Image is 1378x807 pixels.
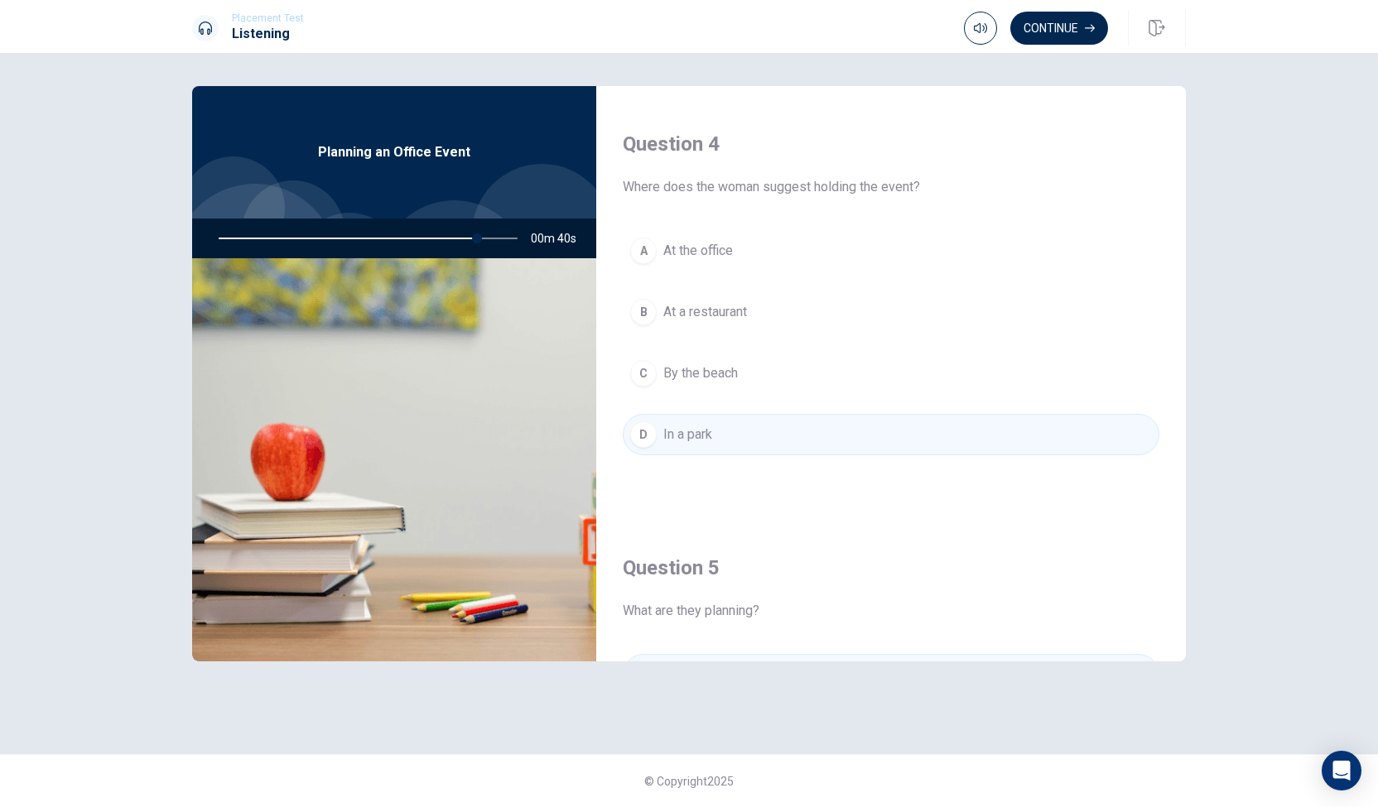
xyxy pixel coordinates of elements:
[192,258,596,661] img: Planning an Office Event
[232,24,304,44] h1: Listening
[644,775,734,788] span: © Copyright 2025
[623,555,1159,581] h4: Question 5
[623,177,1159,197] span: Where does the woman suggest holding the event?
[623,291,1159,333] button: BAt a restaurant
[630,238,657,264] div: A
[623,353,1159,394] button: CBy the beach
[1322,751,1361,790] div: Open Intercom Messenger
[623,414,1159,455] button: DIn a park
[623,230,1159,271] button: AAt the office
[630,360,657,387] div: C
[663,241,733,261] span: At the office
[623,131,1159,157] h4: Question 4
[663,363,738,383] span: By the beach
[232,12,304,24] span: Placement Test
[531,219,590,258] span: 00m 40s
[663,302,747,322] span: At a restaurant
[623,601,1159,621] span: What are they planning?
[630,421,657,448] div: D
[318,142,470,162] span: Planning an Office Event
[630,299,657,325] div: B
[663,425,712,444] span: In a park
[1010,12,1108,45] button: Continue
